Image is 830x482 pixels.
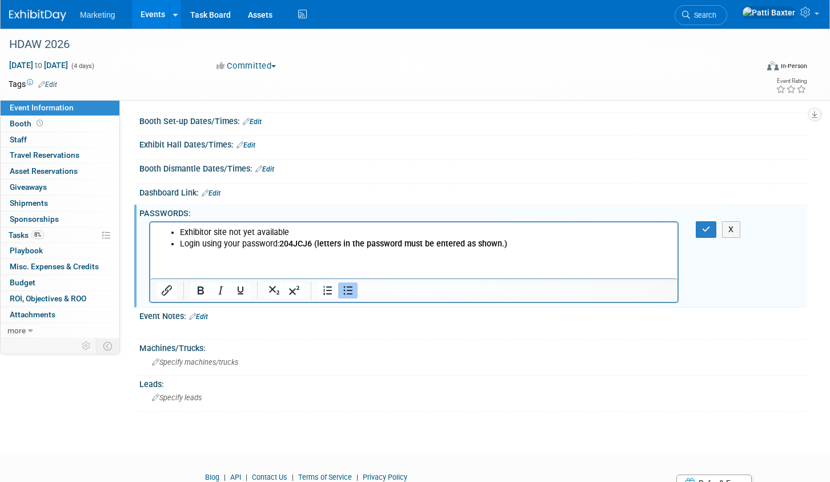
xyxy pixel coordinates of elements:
span: 8% [31,230,44,239]
div: Event Notes: [139,308,807,322]
a: Edit [243,118,262,126]
span: | [221,473,228,481]
a: API [230,473,241,481]
span: Budget [10,278,35,287]
span: Staff [10,135,27,144]
button: Committed [212,60,280,72]
div: Event Format [688,59,807,77]
span: Search [690,11,716,19]
img: Format-Inperson.png [767,61,779,70]
a: Event Information [1,100,119,115]
span: | [289,473,296,481]
div: Dashboard Link: [139,184,807,199]
a: Playbook [1,243,119,258]
a: Budget [1,275,119,290]
a: Contact Us [252,473,287,481]
a: Shipments [1,196,119,211]
a: Asset Reservations [1,164,119,179]
td: Tags [9,78,57,90]
a: Search [675,5,727,25]
a: Attachments [1,307,119,322]
a: Booth [1,116,119,132]
button: X [722,221,740,238]
div: Booth Dismantle Dates/Times: [139,160,807,175]
span: (4 days) [70,62,94,70]
span: Event Information [10,103,74,112]
img: Patti Baxter [742,6,796,19]
span: Giveaways [10,182,47,192]
div: In-Person [780,62,807,70]
span: Travel Reservations [10,150,79,160]
a: Staff [1,132,119,148]
button: Numbered list [318,282,338,298]
a: Blog [205,473,219,481]
td: Toggle Event Tabs [97,338,120,353]
div: Leads: [139,376,807,390]
span: ROI, Objectives & ROO [10,294,86,303]
a: Edit [189,313,208,321]
span: | [354,473,361,481]
span: Asset Reservations [10,166,78,176]
span: Booth [10,119,45,128]
span: Attachments [10,310,55,319]
div: Event Rating [776,78,807,84]
span: [DATE] [DATE] [9,60,69,70]
iframe: Rich Text Area [150,222,677,278]
a: Travel Reservations [1,148,119,163]
a: ROI, Objectives & ROO [1,291,119,306]
div: PASSWORDS: [139,205,807,219]
span: Shipments [10,198,48,208]
a: Edit [202,189,220,197]
div: Exhibit Hall Dates/Times: [139,136,807,151]
button: Underline [231,282,250,298]
button: Italic [211,282,230,298]
span: Specify machines/trucks [152,358,238,367]
button: Insert/edit link [157,282,177,298]
a: Edit [236,141,255,149]
a: Edit [38,81,57,89]
span: Misc. Expenses & Credits [10,262,99,271]
a: more [1,323,119,338]
a: Giveaways [1,180,119,195]
div: Machines/Trucks: [139,340,807,354]
span: more [7,326,26,335]
span: Sponsorships [10,214,59,224]
button: Superscript [284,282,304,298]
span: to [33,61,44,70]
img: ExhibitDay [9,10,66,21]
span: Booth not reserved yet [34,119,45,128]
div: Booth Set-up Dates/Times: [139,113,807,128]
span: Marketing [80,10,115,19]
a: Edit [255,165,274,173]
a: Sponsorships [1,212,119,227]
div: HDAW 2026 [5,34,739,55]
span: Tasks [9,230,44,240]
a: Privacy Policy [363,473,407,481]
button: Subscript [264,282,284,298]
a: Misc. Expenses & Credits [1,259,119,274]
span: Playbook [10,246,43,255]
span: Specify leads [152,393,202,402]
button: Bold [191,282,210,298]
td: Personalize Event Tab Strip [77,338,97,353]
a: Terms of Service [298,473,352,481]
span: | [243,473,250,481]
a: Tasks8% [1,228,119,243]
button: Bullet list [338,282,358,298]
